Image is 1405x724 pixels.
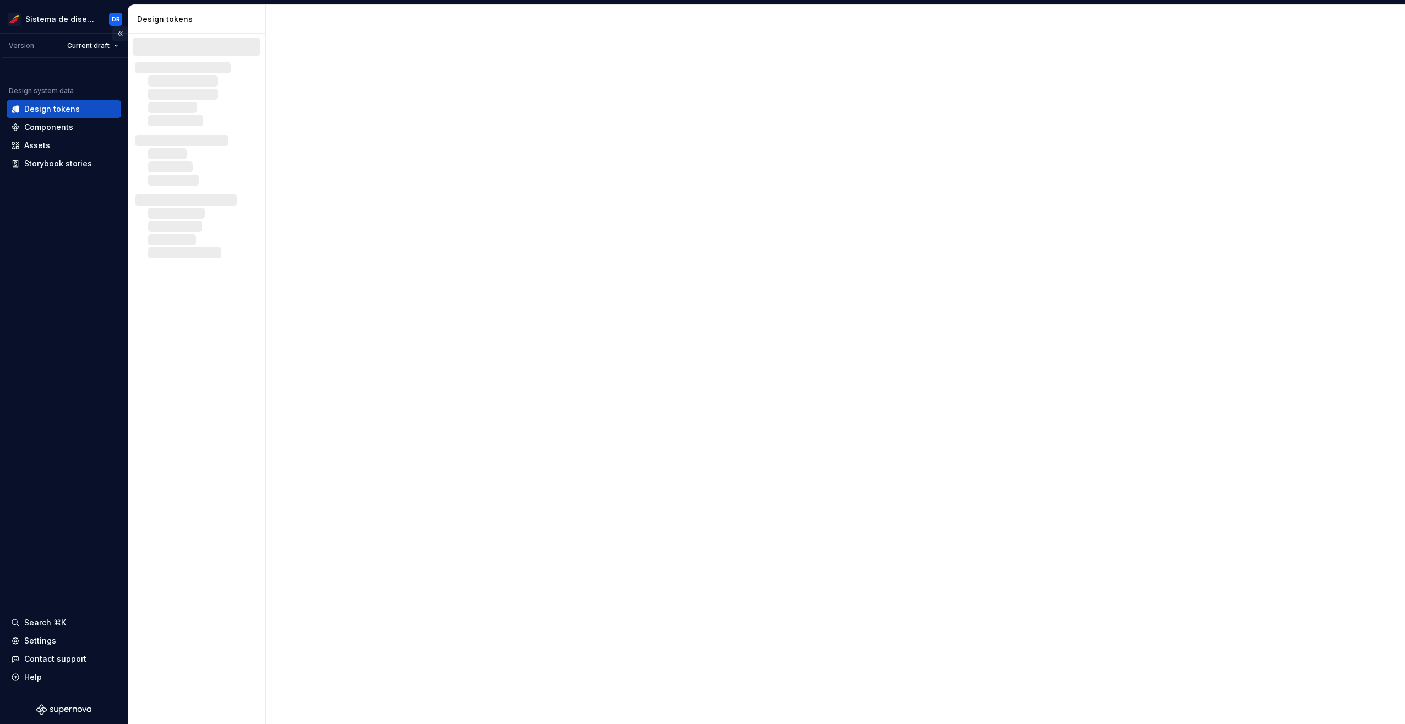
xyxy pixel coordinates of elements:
[24,122,73,133] div: Components
[24,158,92,169] div: Storybook stories
[112,15,120,24] div: DR
[36,704,91,715] svg: Supernova Logo
[7,118,121,136] a: Components
[7,614,121,631] button: Search ⌘K
[62,38,123,53] button: Current draft
[112,26,128,41] button: Collapse sidebar
[7,668,121,686] button: Help
[7,632,121,650] a: Settings
[24,104,80,115] div: Design tokens
[67,41,110,50] span: Current draft
[137,14,261,25] div: Design tokens
[2,7,126,31] button: Sistema de diseño IberiaDR
[24,140,50,151] div: Assets
[7,137,121,154] a: Assets
[24,653,86,664] div: Contact support
[7,100,121,118] a: Design tokens
[24,672,42,683] div: Help
[8,13,21,26] img: 55604660-494d-44a9-beb2-692398e9940a.png
[24,617,66,628] div: Search ⌘K
[7,155,121,172] a: Storybook stories
[25,14,96,25] div: Sistema de diseño Iberia
[7,650,121,668] button: Contact support
[9,41,34,50] div: Version
[9,87,74,95] div: Design system data
[24,635,56,646] div: Settings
